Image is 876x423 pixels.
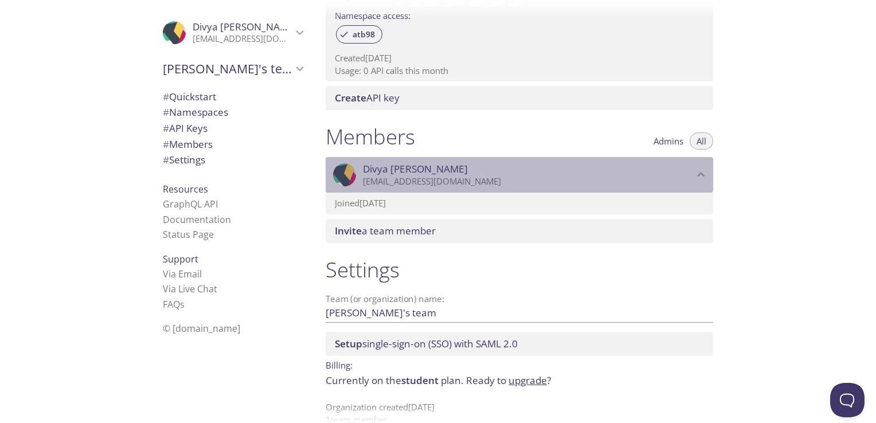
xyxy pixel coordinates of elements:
[346,29,382,40] span: atb98
[163,138,169,151] span: #
[326,86,713,110] div: Create API Key
[154,104,312,120] div: Namespaces
[163,213,231,226] a: Documentation
[326,157,713,193] div: Divya Khunt
[326,356,713,373] p: Billing:
[690,132,713,150] button: All
[326,295,445,303] label: Team (or organization) name:
[180,298,185,311] span: s
[163,183,208,195] span: Resources
[326,257,713,283] h1: Settings
[335,65,704,77] p: Usage: 0 API calls this month
[163,122,169,135] span: #
[154,54,312,84] div: Divya's team
[193,20,298,33] span: Divya [PERSON_NAME]
[335,91,366,104] span: Create
[336,25,382,44] div: atb98
[163,138,213,151] span: Members
[326,124,415,150] h1: Members
[335,224,436,237] span: a team member
[326,219,713,243] div: Invite a team member
[163,105,228,119] span: Namespaces
[163,198,218,210] a: GraphQL API
[335,91,400,104] span: API key
[401,374,439,387] span: student
[163,153,169,166] span: #
[647,132,690,150] button: Admins
[335,337,518,350] span: single-sign-on (SSO) with SAML 2.0
[335,337,362,350] span: Setup
[154,14,312,52] div: Divya Khunt
[163,298,185,311] a: FAQ
[163,105,169,119] span: #
[163,122,208,135] span: API Keys
[326,332,713,356] div: Setup SSO
[193,33,292,45] p: [EMAIL_ADDRESS][DOMAIN_NAME]
[154,120,312,136] div: API Keys
[163,153,205,166] span: Settings
[163,90,216,103] span: Quickstart
[163,228,214,241] a: Status Page
[363,163,468,175] span: Divya [PERSON_NAME]
[154,89,312,105] div: Quickstart
[326,373,713,388] p: Currently on the plan.
[163,268,202,280] a: Via Email
[509,374,547,387] a: upgrade
[154,136,312,152] div: Members
[163,253,198,265] span: Support
[335,197,704,209] p: Joined [DATE]
[154,152,312,168] div: Team Settings
[335,224,362,237] span: Invite
[163,90,169,103] span: #
[163,322,240,335] span: © [DOMAIN_NAME]
[163,61,292,77] span: [PERSON_NAME]'s team
[830,383,865,417] iframe: Help Scout Beacon - Open
[466,374,551,387] span: Ready to ?
[163,283,217,295] a: Via Live Chat
[335,52,704,64] p: Created [DATE]
[363,176,694,187] p: [EMAIL_ADDRESS][DOMAIN_NAME]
